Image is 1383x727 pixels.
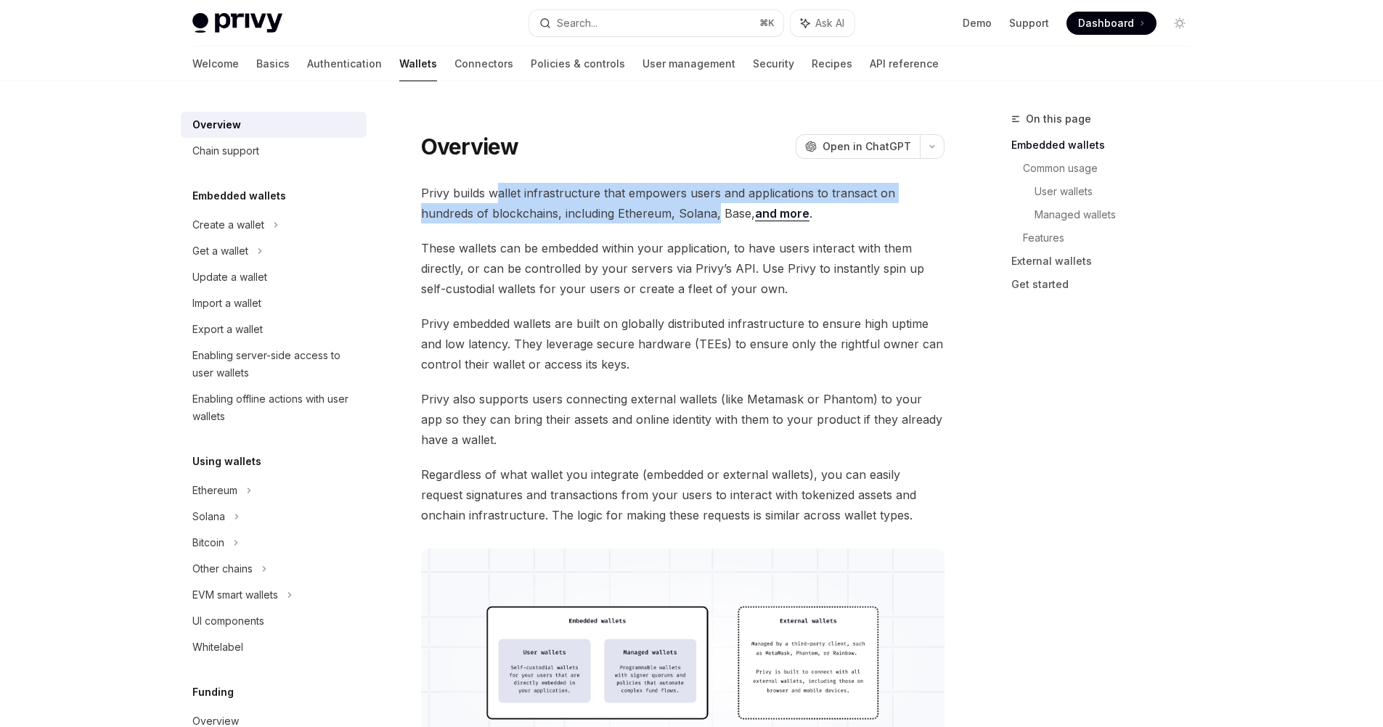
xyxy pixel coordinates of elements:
a: Recipes [812,46,852,81]
a: UI components [181,608,367,634]
div: Export a wallet [192,321,263,338]
div: Create a wallet [192,216,264,234]
div: Enabling offline actions with user wallets [192,390,358,425]
a: Wallets [399,46,437,81]
span: Privy builds wallet infrastructure that empowers users and applications to transact on hundreds o... [421,183,945,223]
a: Embedded wallets [1011,134,1203,157]
div: UI components [192,612,264,630]
a: External wallets [1011,250,1203,273]
a: Export a wallet [181,316,367,342]
a: Welcome [192,46,239,81]
a: Enabling server-side access to user wallets [181,342,367,386]
a: Security [753,46,794,81]
div: Chain support [192,142,259,160]
a: User management [642,46,735,81]
a: Connectors [454,46,513,81]
button: Ask AI [791,10,854,36]
span: Dashboard [1078,16,1134,30]
div: Bitcoin [192,534,224,551]
a: Common usage [1023,157,1203,180]
a: Whitelabel [181,634,367,660]
a: Overview [181,112,367,138]
a: Update a wallet [181,264,367,290]
div: Other chains [192,560,253,578]
h5: Embedded wallets [192,187,286,205]
a: Get started [1011,273,1203,296]
span: Open in ChatGPT [823,139,911,154]
span: Ask AI [815,16,844,30]
h5: Funding [192,683,234,701]
span: These wallets can be embedded within your application, to have users interact with them directly,... [421,238,945,299]
a: Managed wallets [1035,203,1203,226]
div: Solana [192,508,225,525]
a: Authentication [307,46,382,81]
a: User wallets [1035,180,1203,203]
button: Open in ChatGPT [796,134,920,159]
div: Search... [557,15,597,32]
div: Update a wallet [192,268,267,286]
div: Overview [192,116,241,134]
div: Ethereum [192,482,237,499]
div: Whitelabel [192,638,243,656]
a: and more [755,206,809,221]
span: ⌘ K [759,17,775,29]
h1: Overview [421,134,519,160]
a: Dashboard [1066,12,1156,35]
button: Toggle dark mode [1168,12,1191,35]
a: Chain support [181,138,367,164]
a: Support [1009,16,1049,30]
span: Regardless of what wallet you integrate (embedded or external wallets), you can easily request si... [421,464,945,525]
a: Policies & controls [531,46,625,81]
img: light logo [192,13,282,33]
a: Demo [963,16,992,30]
div: EVM smart wallets [192,586,278,604]
button: Search...⌘K [529,10,783,36]
span: On this page [1026,110,1091,128]
h5: Using wallets [192,453,261,470]
span: Privy also supports users connecting external wallets (like Metamask or Phantom) to your app so t... [421,389,945,450]
div: Import a wallet [192,295,261,312]
a: Import a wallet [181,290,367,316]
div: Get a wallet [192,242,248,260]
span: Privy embedded wallets are built on globally distributed infrastructure to ensure high uptime and... [421,313,945,374]
a: Features [1023,226,1203,250]
a: API reference [870,46,939,81]
div: Enabling server-side access to user wallets [192,347,358,382]
a: Enabling offline actions with user wallets [181,386,367,430]
a: Basics [256,46,290,81]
